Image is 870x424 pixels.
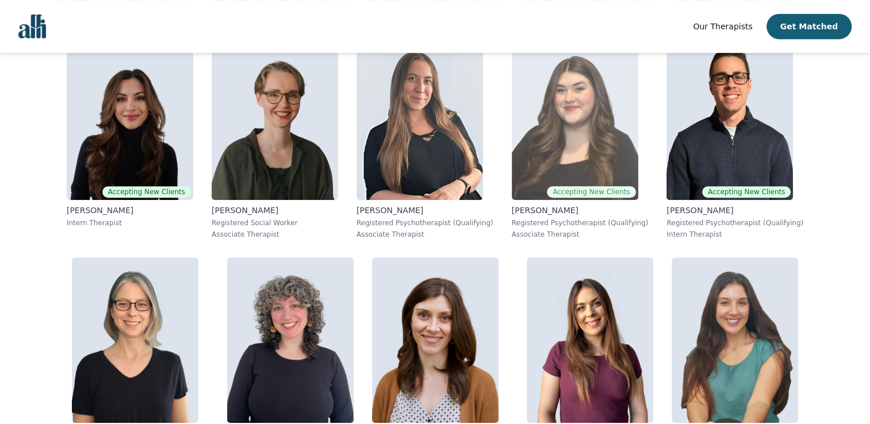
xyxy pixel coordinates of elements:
[657,25,812,248] a: Ethan_BraunAccepting New Clients[PERSON_NAME]Registered Psychotherapist (Qualifying)Intern Therapist
[212,205,338,216] p: [PERSON_NAME]
[512,205,649,216] p: [PERSON_NAME]
[202,25,347,248] a: Claire_Cummings[PERSON_NAME]Registered Social WorkerAssociate Therapist
[666,205,803,216] p: [PERSON_NAME]
[527,257,653,423] img: Natalie_Taylor
[512,218,649,228] p: Registered Psychotherapist (Qualifying)
[227,257,354,423] img: Jordan_Nardone
[666,218,803,228] p: Registered Psychotherapist (Qualifying)
[512,230,649,239] p: Associate Therapist
[547,186,635,198] span: Accepting New Clients
[702,186,791,198] span: Accepting New Clients
[72,257,198,423] img: Meghan_Dudley
[372,257,499,423] img: Taylor_Watson
[693,20,752,33] a: Our Therapists
[67,205,193,216] p: [PERSON_NAME]
[18,14,46,38] img: alli logo
[212,218,338,228] p: Registered Social Worker
[212,230,338,239] p: Associate Therapist
[357,218,493,228] p: Registered Psychotherapist (Qualifying)
[212,34,338,200] img: Claire_Cummings
[67,218,193,228] p: Intern Therapist
[503,25,658,248] a: Olivia_SnowAccepting New Clients[PERSON_NAME]Registered Psychotherapist (Qualifying)Associate The...
[766,14,852,39] button: Get Matched
[672,257,798,423] img: Amrit_Bhangoo
[512,34,638,200] img: Olivia_Snow
[693,22,752,31] span: Our Therapists
[666,34,793,200] img: Ethan_Braun
[357,205,493,216] p: [PERSON_NAME]
[67,34,193,200] img: Saba_Salemi
[666,230,803,239] p: Intern Therapist
[347,25,503,248] a: Shannon_Vokes[PERSON_NAME]Registered Psychotherapist (Qualifying)Associate Therapist
[357,230,493,239] p: Associate Therapist
[58,25,202,248] a: Saba_SalemiAccepting New Clients[PERSON_NAME]Intern Therapist
[102,186,191,198] span: Accepting New Clients
[357,34,483,200] img: Shannon_Vokes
